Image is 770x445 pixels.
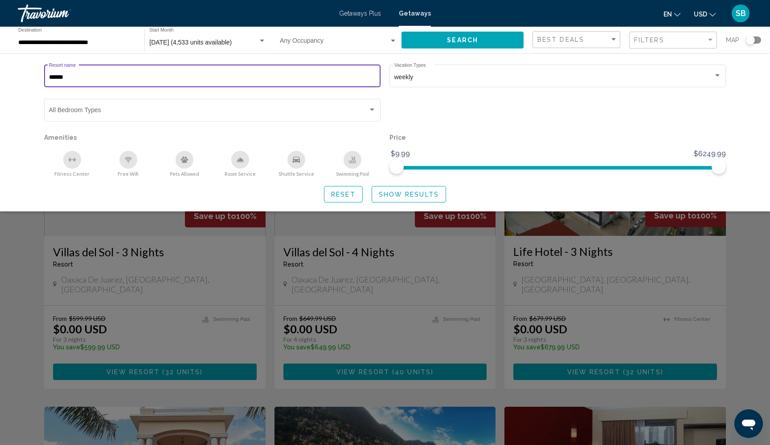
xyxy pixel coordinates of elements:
span: weekly [394,73,414,81]
button: Fitness Center [44,150,100,177]
span: Pets Allowed [170,171,199,177]
span: Fitness Center [54,171,90,177]
span: [DATE] (4,533 units available) [149,39,232,46]
a: Getaways Plus [339,10,381,17]
button: Search [401,32,524,48]
a: Getaways [399,10,431,17]
p: Amenities [44,131,381,144]
button: User Menu [729,4,752,23]
span: Show Results [379,191,439,198]
span: Room Service [225,171,256,177]
span: Filters [634,36,664,44]
span: $9.99 [389,147,411,161]
button: Reset [324,186,363,202]
span: SB [736,9,746,18]
button: Free Wifi [100,150,156,177]
button: Pets Allowed [156,150,213,177]
button: Shuttle Service [268,150,324,177]
button: Room Service [212,150,268,177]
span: Free Wifi [118,171,139,177]
span: USD [694,11,707,18]
span: Swimming Pool [336,171,369,177]
button: Change language [664,8,680,20]
span: Shuttle Service [279,171,314,177]
button: Show Results [372,186,446,202]
span: en [664,11,672,18]
span: $6249.99 [692,147,727,161]
span: Best Deals [537,36,584,43]
iframe: Button to launch messaging window [734,409,763,438]
a: Travorium [18,4,330,22]
span: Map [726,34,739,46]
mat-select: Sort by [537,36,618,44]
button: Filter [629,31,717,49]
p: Price [389,131,726,144]
button: Change currency [694,8,716,20]
span: Search [447,37,478,44]
span: Reset [331,191,356,198]
button: Swimming Pool [324,150,381,177]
